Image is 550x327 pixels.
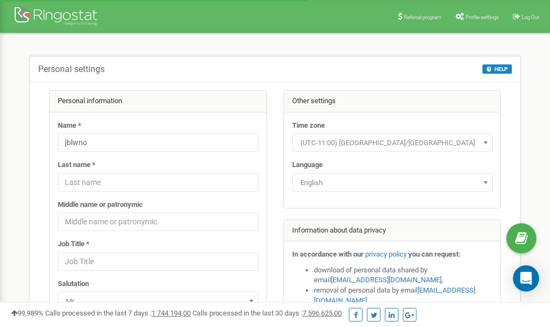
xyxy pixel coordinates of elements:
span: Mr. [62,294,255,309]
strong: you can request: [408,250,461,258]
div: Open Intercom Messenger [513,265,539,292]
label: Salutation [58,279,89,289]
a: privacy policy [365,250,407,258]
label: Name * [58,121,81,131]
strong: In accordance with our [292,250,364,258]
span: (UTC-11:00) Pacific/Midway [292,133,493,152]
span: Mr. [58,292,258,310]
span: Calls processed in the last 7 days : [45,309,191,317]
span: (UTC-11:00) Pacific/Midway [296,135,489,151]
label: Last name * [58,160,95,170]
label: Time zone [292,121,325,131]
a: [EMAIL_ADDRESS][DOMAIN_NAME] [331,276,442,284]
li: download of personal data shared by email , [314,265,493,286]
span: Calls processed in the last 30 days : [192,309,342,317]
input: Job Title [58,252,258,271]
u: 7 596 625,00 [303,309,342,317]
label: Language [292,160,323,170]
span: 99,989% [11,309,44,317]
label: Job Title * [58,239,89,249]
div: Information about data privacy [284,220,501,242]
h5: Personal settings [38,64,105,74]
input: Middle name or patronymic [58,212,258,231]
u: 1 744 194,00 [152,309,191,317]
input: Name [58,133,258,152]
li: removal of personal data by email , [314,286,493,306]
label: Middle name or patronymic [58,200,143,210]
button: HELP [482,64,512,74]
span: Log Out [522,14,539,20]
span: English [296,175,489,191]
input: Last name [58,173,258,192]
span: English [292,173,493,192]
span: Profile settings [466,14,499,20]
div: Personal information [50,91,267,112]
span: Referral program [404,14,442,20]
div: Other settings [284,91,501,112]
